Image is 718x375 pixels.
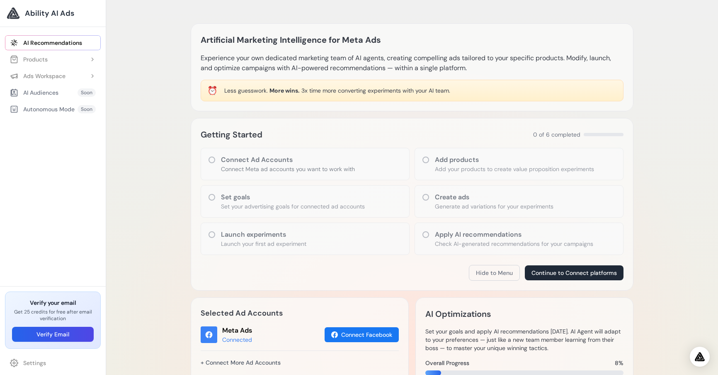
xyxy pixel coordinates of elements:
[222,336,252,344] div: Connected
[5,69,101,83] button: Ads Workspace
[10,72,65,80] div: Ads Workspace
[435,240,593,248] p: Check AI-generated recommendations for your campaigns
[525,265,623,280] button: Continue to Connect platforms
[615,359,623,367] span: 8%
[5,355,101,370] a: Settings
[222,326,252,336] div: Meta Ads
[5,52,101,67] button: Products
[201,307,399,319] h2: Selected Ad Accounts
[325,327,399,342] button: Connect Facebook
[10,55,48,64] div: Products
[25,7,74,19] span: Ability AI Ads
[10,105,75,113] div: Autonomous Mode
[690,347,710,367] div: Open Intercom Messenger
[221,240,306,248] p: Launch your first ad experiment
[7,7,99,20] a: Ability AI Ads
[5,35,101,50] a: AI Recommendations
[435,192,553,202] h3: Create ads
[207,85,218,96] div: ⏰
[301,87,450,94] span: 3x time more converting experiments with your AI team.
[425,359,469,367] span: Overall Progress
[201,128,262,141] h2: Getting Started
[221,230,306,240] h3: Launch experiments
[533,130,580,139] span: 0 of 6 completed
[435,202,553,211] p: Generate ad variations for your experiments
[201,33,381,47] h1: Artificial Marketing Intelligence for Meta Ads
[221,155,355,165] h3: Connect Ad Accounts
[78,105,96,113] span: Soon
[435,155,594,165] h3: Add products
[201,53,623,73] p: Experience your own dedicated marketing team of AI agents, creating compelling ads tailored to yo...
[221,202,365,211] p: Set your advertising goals for connected ad accounts
[12,309,94,322] p: Get 25 credits for free after email verification
[224,87,268,94] span: Less guesswork.
[425,327,623,352] p: Set your goals and apply AI recommendations [DATE]. AI Agent will adapt to your preferences — jus...
[469,265,520,281] button: Hide to Menu
[435,165,594,173] p: Add your products to create value proposition experiments
[221,192,365,202] h3: Set goals
[425,307,491,321] h2: AI Optimizations
[12,327,94,342] button: Verify Email
[12,299,94,307] h3: Verify your email
[201,355,281,370] a: + Connect More Ad Accounts
[10,88,58,97] div: AI Audiences
[78,88,96,97] span: Soon
[435,230,593,240] h3: Apply AI recommendations
[269,87,300,94] span: More wins.
[221,165,355,173] p: Connect Meta ad accounts you want to work with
